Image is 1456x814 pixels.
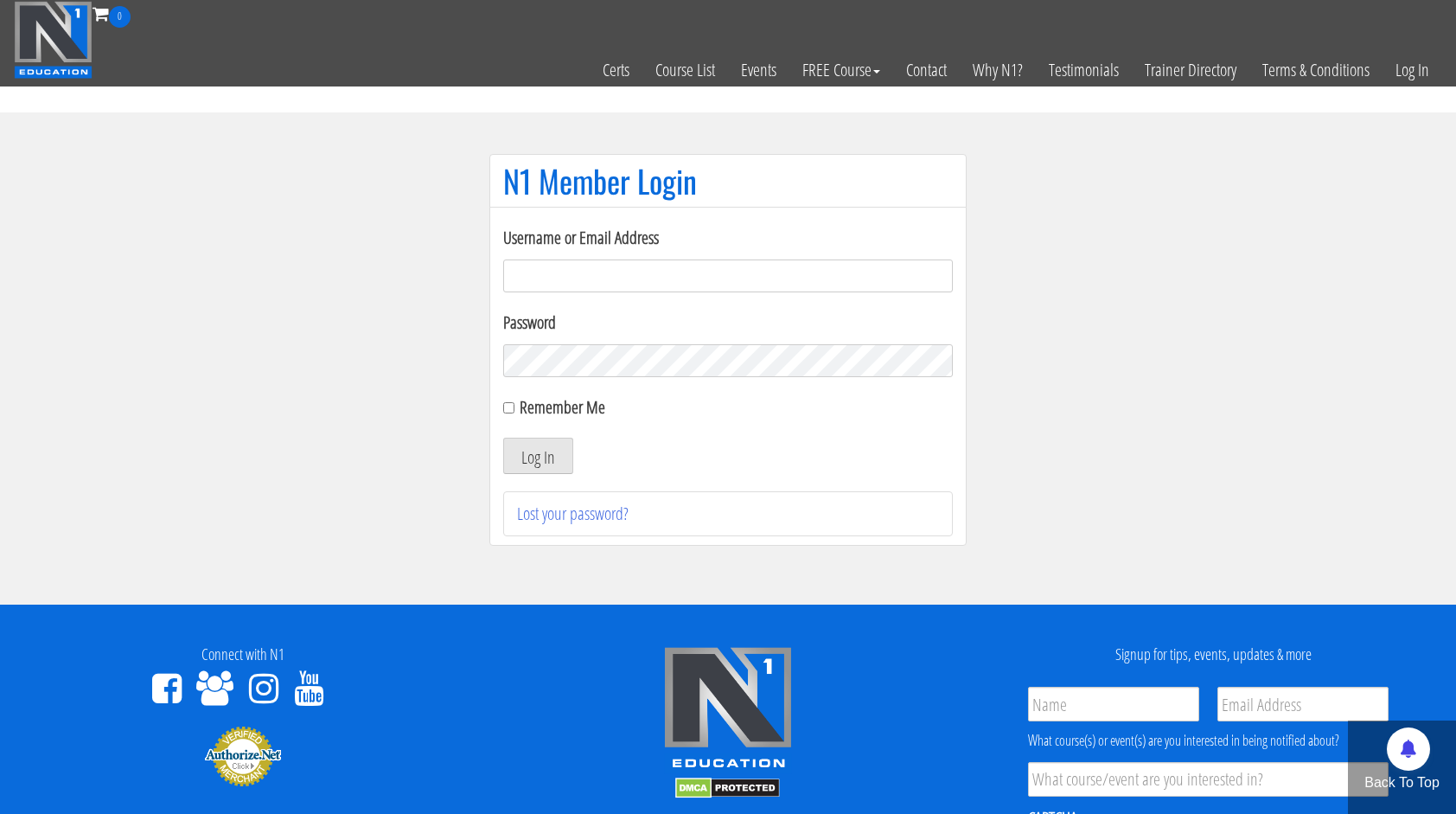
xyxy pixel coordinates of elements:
p: Back To Top [1348,772,1456,793]
h1: N1 Member Login [503,163,953,198]
a: Trainer Directory [1132,28,1249,112]
a: FREE Course [789,28,893,112]
img: n1-education [14,1,93,79]
a: Events [728,28,789,112]
input: Email Address [1217,687,1389,721]
a: Log In [1383,28,1442,112]
a: Certs [590,28,642,112]
a: Course List [642,28,728,112]
button: Log In [503,438,573,474]
label: Remember Me [520,395,605,419]
span: 0 [109,6,131,28]
label: Password [503,310,953,336]
a: Contact [893,28,960,112]
input: What course/event are you interested in? [1028,762,1389,797]
h4: Signup for tips, events, updates & more [984,646,1443,663]
a: Terms & Conditions [1249,28,1383,112]
img: n1-edu-logo [663,646,793,774]
a: Testimonials [1036,28,1132,112]
label: Username or Email Address [503,225,953,251]
a: 0 [93,2,131,25]
div: What course(s) or event(s) are you interested in being notified about? [1028,730,1389,751]
img: Authorize.Net Merchant - Click to Verify [204,725,282,787]
a: Lost your password? [517,502,629,525]
h4: Connect with N1 [13,646,472,663]
a: Why N1? [960,28,1036,112]
img: DMCA.com Protection Status [675,778,780,798]
input: Name [1028,687,1199,721]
